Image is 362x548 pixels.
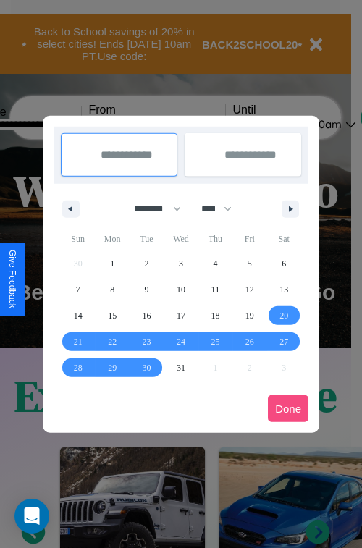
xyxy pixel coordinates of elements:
[282,250,286,277] span: 6
[164,303,198,329] button: 17
[198,329,232,355] button: 25
[7,250,17,308] div: Give Feedback
[61,277,95,303] button: 7
[177,355,185,381] span: 31
[279,303,288,329] span: 20
[232,227,266,250] span: Fri
[211,303,219,329] span: 18
[74,355,83,381] span: 28
[245,329,254,355] span: 26
[177,277,185,303] span: 10
[232,329,266,355] button: 26
[179,250,183,277] span: 3
[130,355,164,381] button: 30
[74,303,83,329] span: 14
[232,303,266,329] button: 19
[143,355,151,381] span: 30
[177,329,185,355] span: 24
[110,277,114,303] span: 8
[61,355,95,381] button: 28
[130,329,164,355] button: 23
[268,395,308,422] button: Done
[108,329,117,355] span: 22
[143,303,151,329] span: 16
[108,303,117,329] span: 15
[267,303,301,329] button: 20
[198,277,232,303] button: 11
[95,277,129,303] button: 8
[130,303,164,329] button: 16
[232,277,266,303] button: 12
[14,499,49,534] div: Open Intercom Messenger
[267,277,301,303] button: 13
[279,277,288,303] span: 13
[95,250,129,277] button: 1
[164,277,198,303] button: 10
[164,227,198,250] span: Wed
[245,277,254,303] span: 12
[76,277,80,303] span: 7
[145,277,149,303] span: 9
[145,250,149,277] span: 2
[279,329,288,355] span: 27
[232,250,266,277] button: 5
[198,303,232,329] button: 18
[130,227,164,250] span: Tue
[95,227,129,250] span: Mon
[164,329,198,355] button: 24
[198,227,232,250] span: Thu
[198,250,232,277] button: 4
[267,329,301,355] button: 27
[61,303,95,329] button: 14
[267,227,301,250] span: Sat
[143,329,151,355] span: 23
[211,329,219,355] span: 25
[245,303,254,329] span: 19
[130,277,164,303] button: 9
[95,329,129,355] button: 22
[213,250,217,277] span: 4
[95,303,129,329] button: 15
[248,250,252,277] span: 5
[267,250,301,277] button: 6
[177,303,185,329] span: 17
[95,355,129,381] button: 29
[61,329,95,355] button: 21
[110,250,114,277] span: 1
[164,250,198,277] button: 3
[164,355,198,381] button: 31
[108,355,117,381] span: 29
[130,250,164,277] button: 2
[61,227,95,250] span: Sun
[74,329,83,355] span: 21
[211,277,220,303] span: 11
